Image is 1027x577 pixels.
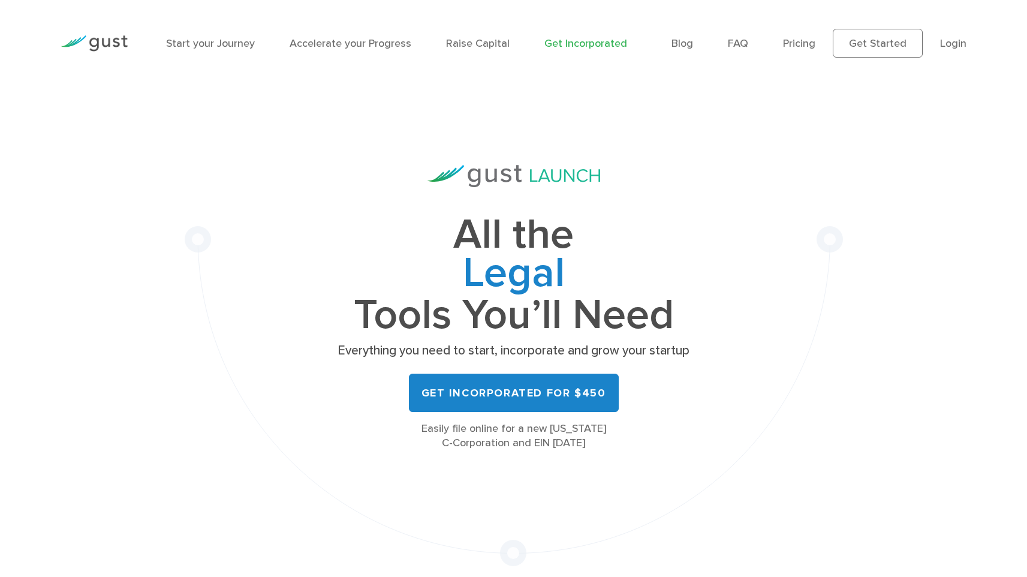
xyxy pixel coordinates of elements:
[833,29,923,58] a: Get Started
[409,374,619,412] a: Get Incorporated for $450
[728,37,748,50] a: FAQ
[290,37,411,50] a: Accelerate your Progress
[334,422,694,450] div: Easily file online for a new [US_STATE] C-Corporation and EIN [DATE]
[446,37,510,50] a: Raise Capital
[940,37,966,50] a: Login
[334,342,694,359] p: Everything you need to start, incorporate and grow your startup
[671,37,693,50] a: Blog
[334,254,694,296] span: Legal
[427,165,600,187] img: Gust Launch Logo
[166,37,255,50] a: Start your Journey
[334,216,694,334] h1: All the Tools You’ll Need
[544,37,627,50] a: Get Incorporated
[61,35,128,52] img: Gust Logo
[783,37,815,50] a: Pricing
